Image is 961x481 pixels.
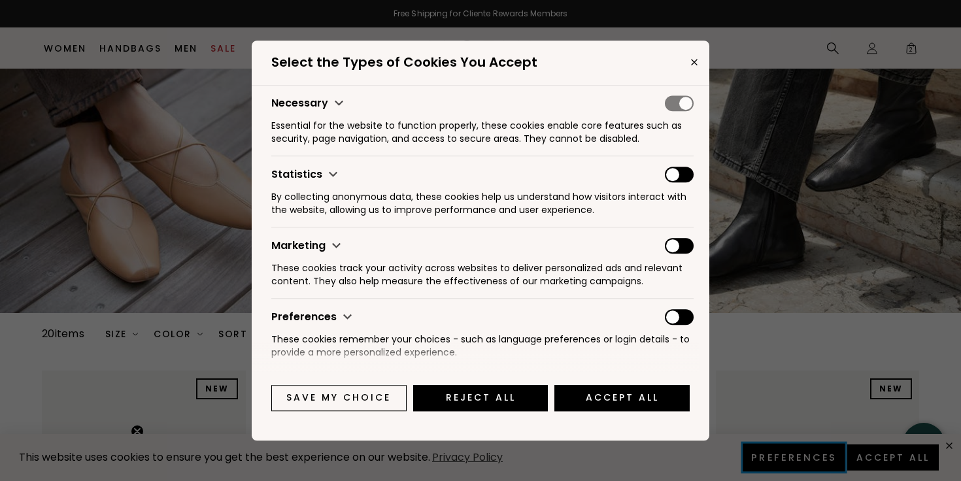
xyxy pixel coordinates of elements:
p: These cookies track your activity across websites to deliver personalized ads and relevant conten... [271,261,694,288]
button: Close [689,57,700,67]
span: Necessary [271,96,328,110]
p: Essential for the website to function properly, these cookies enable core features such as securi... [271,119,694,145]
button: Save my choice [271,385,407,411]
button: Accept All [554,385,690,411]
button: Show marketing cookies [328,239,345,252]
p: Select the Types of Cookies You Accept [252,54,709,86]
button: Show functionality cookies [339,310,356,323]
button: Reject All [413,385,548,411]
p: By collecting anonymous data, these cookies help us understand how visitors interact with the web... [271,190,694,216]
span: Preferences [271,310,337,324]
span: Marketing [271,239,326,253]
span: Statistics [271,167,322,182]
p: These cookies remember your choices - such as language preferences or login details - to provide ... [271,333,694,359]
button: Show strict cookies [331,97,347,110]
button: Show analytics cookies [325,168,341,181]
